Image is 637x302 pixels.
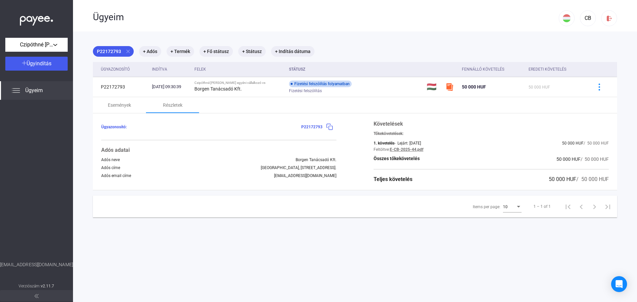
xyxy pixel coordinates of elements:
[606,15,613,22] img: logout-red
[473,203,500,211] div: Items per page:
[559,10,575,26] button: HU
[199,46,233,57] mat-chip: + Fő státusz
[289,81,352,87] div: Fizetési felszólítás folyamatban
[41,284,54,288] strong: v2.11.7
[194,65,284,73] div: Felek
[326,123,333,130] img: copy-blue
[5,38,68,52] button: Czipóthné [PERSON_NAME] egyéni vállalkozó
[125,48,131,54] mat-icon: close
[93,46,134,57] mat-chip: P22172793
[101,65,147,73] div: Ügyazonosító
[503,203,522,211] mat-select: Items per page:
[529,85,550,90] span: 50 000 HUF
[35,294,38,298] img: arrow-double-left-grey.svg
[374,141,394,146] div: 1. követelés
[322,120,336,134] button: copy-blue
[101,157,120,162] div: Adós neve
[394,141,421,146] div: - Lejárt: [DATE]
[462,65,523,73] div: Fennálló követelés
[576,176,609,182] span: / 50 000 HUF
[261,165,336,170] div: [GEOGRAPHIC_DATA], [STREET_ADDRESS].
[20,41,53,49] span: Czipóthné [PERSON_NAME] egyéni vállalkozó
[289,87,322,95] span: Fizetési felszólítás
[27,60,51,67] span: Ügyindítás
[152,84,189,90] div: [DATE] 09:30:39
[5,57,68,71] button: Ügyindítás
[101,165,120,170] div: Adós címe
[374,155,420,163] div: Összes tőkekövetelés
[374,147,390,152] div: Feltöltve:
[152,65,167,73] div: Indítva
[139,46,161,57] mat-chip: + Adós
[163,101,182,109] div: Részletek
[296,157,336,162] div: Borgen Tanácsadó Kft.
[20,12,53,26] img: white-payee-white-dot.svg
[101,146,336,154] div: Adós adatai
[101,65,130,73] div: Ügyazonosító
[584,141,609,146] span: / 50 000 HUF
[556,156,581,162] span: 50 000 HUF
[529,65,566,73] div: Eredeti követelés
[22,61,27,65] img: plus-white.svg
[611,276,627,292] div: Open Intercom Messenger
[194,81,284,85] div: Czipóthné [PERSON_NAME] egyéni vállalkozó vs
[596,84,603,91] img: more-blue
[167,46,194,57] mat-chip: + Termék
[575,200,588,213] button: Previous page
[374,175,412,183] div: Teljes követelés
[274,173,336,178] div: [EMAIL_ADDRESS][DOMAIN_NAME]
[194,86,242,91] strong: Borgen Tanácsadó Kft.
[562,141,584,146] span: 50 000 HUF
[462,84,486,90] span: 50 000 HUF
[601,200,614,213] button: Last page
[286,62,424,77] th: Státusz
[582,14,594,22] div: CB
[12,87,20,94] img: list.svg
[533,203,551,211] div: 1 – 1 of 1
[592,80,606,94] button: more-blue
[194,65,206,73] div: Felek
[580,10,596,26] button: CB
[581,156,609,162] span: / 50 000 HUF
[271,46,315,57] mat-chip: + Indítás dátuma
[424,77,443,97] td: 🇭🇺
[588,200,601,213] button: Next page
[601,10,617,26] button: logout-red
[152,65,189,73] div: Indítva
[108,101,131,109] div: Események
[301,125,322,129] span: P22172793
[101,173,131,178] div: Adós email címe
[93,12,559,23] div: Ügyeim
[238,46,266,57] mat-chip: + Státusz
[549,176,576,182] span: 50 000 HUF
[390,147,423,152] a: E-CB-2025-44.pdf
[374,131,609,136] div: Tőkekövetelések:
[446,83,454,91] img: szamlazzhu-mini
[529,65,584,73] div: Eredeti követelés
[93,77,149,97] td: P22172793
[561,200,575,213] button: First page
[101,125,127,129] span: Ügyazonosító:
[374,120,609,128] div: Követelések
[503,205,508,209] span: 10
[25,87,43,94] span: Ügyeim
[563,14,571,22] img: HU
[462,65,504,73] div: Fennálló követelés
